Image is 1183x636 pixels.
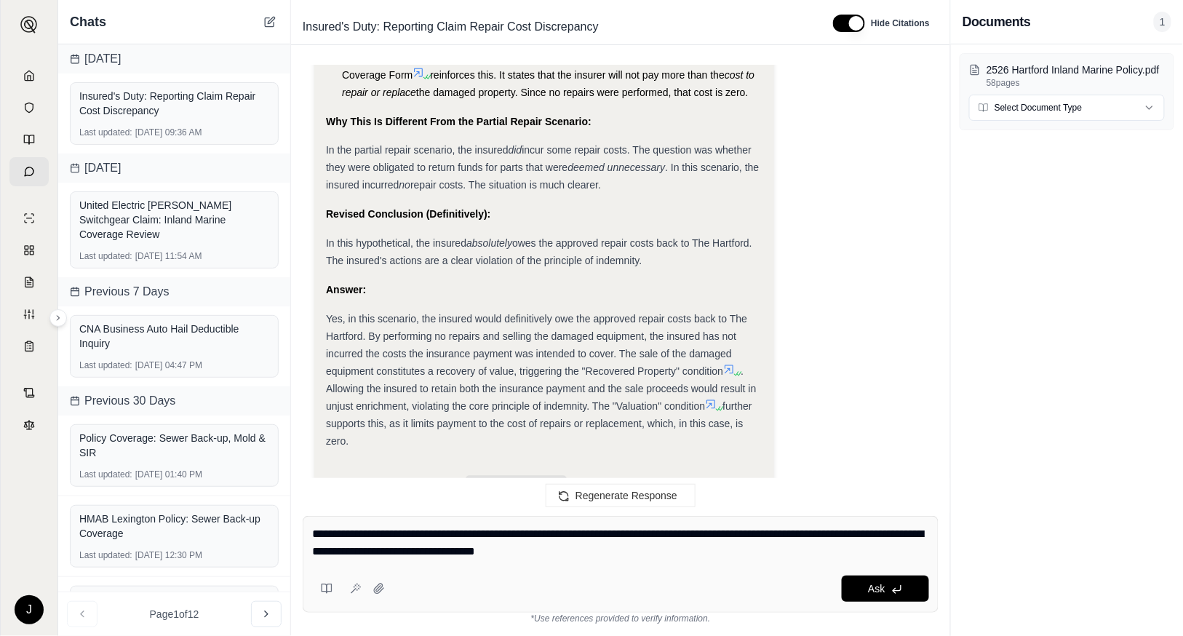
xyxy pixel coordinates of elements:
span: Last updated: [79,127,132,138]
div: Insured's Duty: Reporting Claim Repair Cost Discrepancy [79,89,269,118]
img: Expand sidebar [20,16,38,33]
em: absolutely [466,238,512,250]
div: [DATE] [58,44,290,73]
span: Last updated: [79,250,132,262]
span: Page 1 of 12 [150,607,199,621]
div: *Use references provided to verify information. [303,613,939,624]
strong: Revised Conclusion (Definitively): [326,209,490,220]
span: 1 [1154,12,1171,32]
div: CNA Business Auto Hail Deductible Inquiry [79,322,269,351]
a: Chat [9,157,49,186]
a: Custom Report [9,300,49,329]
div: Previous 7 Days [58,277,290,306]
span: In the partial repair scenario, the insured [326,145,509,156]
button: Regenerate Response [546,484,696,507]
div: J [15,595,44,624]
span: further supports this, as it limits payment to the cost of repairs or replacement, which, in this... [326,401,752,448]
span: . In this scenario, the insured incurred [326,162,759,191]
div: [DATE] 04:47 PM [79,359,269,371]
div: [DATE] 12:30 PM [79,549,269,561]
div: United Electric [PERSON_NAME] Switchgear Claim: Inland Marine Coverage Review [79,198,269,242]
span: In this hypothetical, the insured [326,238,466,250]
div: [DATE] 01:40 PM [79,469,269,480]
span: Regenerate Response [575,490,677,501]
em: did [509,145,522,156]
span: Chats [70,12,106,32]
h3: Documents [963,12,1031,32]
span: Hide Citations [871,17,930,29]
span: owes the approved repair costs back to The Hartford. The insured's actions are a clear violation ... [326,238,752,267]
a: Single Policy [9,204,49,233]
div: [DATE] 11:54 AM [79,250,269,262]
a: Policy Comparisons [9,236,49,265]
span: Last updated: [79,549,132,561]
span: Yes, in this scenario, the insured would definitively owe the approved repair costs back to The H... [326,314,747,378]
div: [DATE] 09:36 AM [79,127,269,138]
div: Previous 30 Days [58,386,290,416]
strong: Answer: [326,285,366,296]
span: incur some repair costs. The question was whether they were obligated to return funds for parts t... [326,145,752,174]
div: [DATE] [58,154,290,183]
button: New Chat [261,13,279,31]
div: HMAB Lexington Policy: Sewer Back-up Coverage [79,512,269,541]
span: Last updated: [79,359,132,371]
span: reinforces this. It states that the insurer will not pay more than the [430,69,725,81]
strong: Why This Is Different From the Partial Repair Scenario: [326,116,591,127]
span: Insured's Duty: Reporting Claim Repair Cost Discrepancy [297,15,605,39]
span: Last updated: [79,469,132,480]
span: cost to repair or replace [342,69,754,98]
p: 58 pages [987,77,1165,89]
button: 2526 Hartford Inland Marine Policy.pdf58pages [969,63,1165,89]
button: Expand sidebar [15,10,44,39]
span: repair costs. The situation is much clearer. [410,180,601,191]
em: deemed unnecessary [567,162,665,174]
div: Policy Coverage: Sewer Back-up, Mold & SIR [79,431,269,460]
span: Ask [868,583,885,595]
a: Legal Search Engine [9,410,49,440]
a: Home [9,61,49,90]
a: Claim Coverage [9,268,49,297]
button: Ask [842,576,929,602]
button: Copy [326,474,373,503]
button: Expand sidebar [49,309,67,327]
a: Contract Analysis [9,378,49,408]
a: Coverage Table [9,332,49,361]
em: no [399,180,410,191]
span: the damaged property. Since no repairs were performed, that cost is zero. [416,87,749,98]
p: 2526 Hartford Inland Marine Policy.pdf [987,63,1165,77]
div: Edit Title [297,15,816,39]
a: Prompt Library [9,125,49,154]
a: Documents Vault [9,93,49,122]
span: CLICK TO RATE [466,476,567,501]
span: . Allowing the insured to retain both the insurance payment and the sale proceeds would result in... [326,366,756,413]
span: The "Valuation" condition in the Contractor's Equipment Coverage Form [342,52,721,81]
